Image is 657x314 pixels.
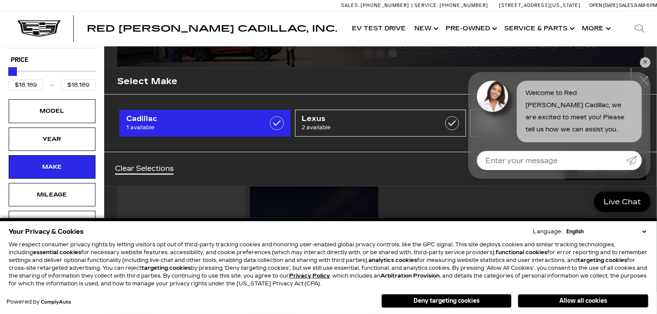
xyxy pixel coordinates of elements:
[295,110,466,137] a: Lexus2 available
[440,3,488,8] span: [PHONE_NUMBER]
[33,249,81,255] strong: essential cookies
[9,128,95,151] div: YearYear
[518,294,648,307] button: Allow all cookies
[9,99,95,123] div: ModelModel
[599,197,645,207] span: Live Chat
[411,3,490,8] a: Service: [PHONE_NUMBER]
[61,79,96,91] input: Maximum
[87,24,337,33] a: Red [PERSON_NAME] Cadillac, Inc.
[631,68,657,94] button: close
[9,211,95,234] div: EngineEngine
[564,228,648,235] select: Language Select
[441,11,500,46] a: Pre-Owned
[117,74,177,88] h2: Select Make
[302,114,436,123] span: Lexus
[126,114,260,123] span: Cadillac
[115,164,174,175] a: Clear Selections
[533,229,562,234] div: Language:
[30,190,74,200] div: Mileage
[381,294,512,308] button: Deny targeting cookies
[30,106,74,116] div: Model
[289,273,330,279] a: Privacy Policy
[381,273,440,279] strong: Arbitration Provision
[368,257,417,263] strong: analytics cookies
[9,183,95,206] div: MileageMileage
[496,249,547,255] strong: functional cookies
[17,20,61,37] img: Cadillac Dark Logo with Cadillac White Text
[589,3,618,8] span: Open [DATE]
[361,3,409,8] span: [PHONE_NUMBER]
[341,3,411,8] a: Sales: [PHONE_NUMBER]
[302,123,436,132] span: 2 available
[7,299,71,305] div: Powered by
[410,11,441,46] a: New
[414,3,438,8] span: Service:
[348,11,410,46] a: EV Test Drive
[8,67,17,76] div: Maximum Price
[477,81,508,112] img: Agent profile photo
[619,3,634,8] span: Sales:
[634,3,657,8] span: 9 AM-6 PM
[578,11,614,46] button: More
[9,241,648,288] p: We respect consumer privacy rights by letting visitors opt out of third-party tracking cookies an...
[9,226,84,238] span: Your Privacy & Cookies
[8,79,43,91] input: Minimum
[41,300,71,305] a: ComplyAuto
[11,56,93,64] h5: Price
[499,3,581,8] a: [STREET_ADDRESS][US_STATE]
[87,23,337,34] span: Red [PERSON_NAME] Cadillac, Inc.
[578,257,627,263] strong: targeting cookies
[341,3,359,8] span: Sales:
[30,218,74,227] div: Engine
[8,64,96,91] div: Price
[517,81,642,142] div: Welcome to Red [PERSON_NAME] Cadillac, we are excited to meet you! Please tell us how we can assi...
[119,110,291,137] a: Cadillac1 available
[9,155,95,179] div: MakeMake
[126,123,260,132] span: 1 available
[30,134,74,144] div: Year
[626,151,642,170] a: Submit
[30,162,74,172] div: Make
[594,192,650,212] a: Live Chat
[500,11,578,46] a: Service & Parts
[477,151,626,170] input: Enter your message
[141,265,191,271] strong: targeting cookies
